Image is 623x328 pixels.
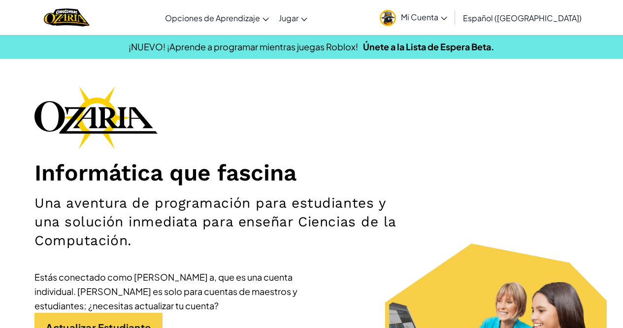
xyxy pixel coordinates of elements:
img: Home [44,7,90,28]
a: Jugar [274,4,312,31]
span: Opciones de Aprendizaje [165,13,260,23]
a: Opciones de Aprendizaje [160,4,274,31]
a: Mi Cuenta [375,2,452,33]
span: ¡NUEVO! ¡Aprende a programar mientras juegas Roblox! [129,41,358,52]
div: Estás conectado como [PERSON_NAME] a, que es una cuenta individual. [PERSON_NAME] es solo para cu... [34,270,330,313]
img: Ozaria branding logo [34,86,158,149]
span: Mi Cuenta [401,12,447,22]
span: Español ([GEOGRAPHIC_DATA]) [463,13,582,23]
h1: Informática que fascina [34,159,589,186]
img: avatar [380,10,396,26]
a: Español ([GEOGRAPHIC_DATA]) [458,4,587,31]
span: Jugar [279,13,298,23]
a: Únete a la Lista de Espera Beta. [363,41,494,52]
h2: Una aventura de programación para estudiantes y una solución inmediata para enseñar Ciencias de l... [34,194,406,250]
a: Ozaria by CodeCombat logo [44,7,90,28]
